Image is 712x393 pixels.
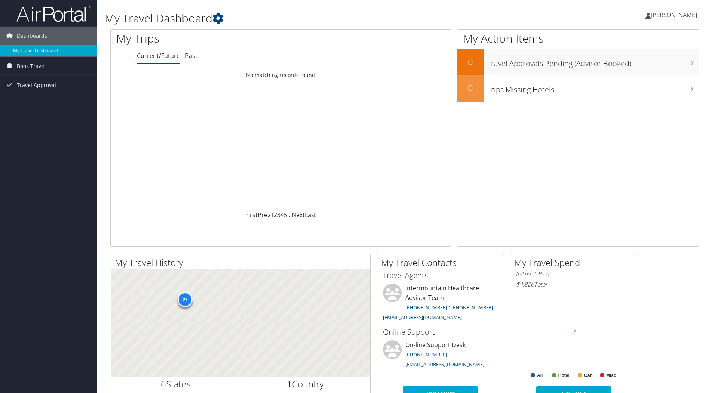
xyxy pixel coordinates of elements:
[514,256,637,269] h2: My Travel Spend
[405,351,447,358] a: [PHONE_NUMBER]
[651,11,697,19] span: [PERSON_NAME]
[584,373,592,378] text: Car
[379,340,502,371] li: On-line Support Desk
[383,314,462,321] a: [EMAIL_ADDRESS][DOMAIN_NAME]
[516,280,631,288] h6: Total
[270,211,274,219] a: 1
[405,304,493,311] a: [PHONE_NUMBER] / [PHONE_NUMBER]
[280,211,284,219] a: 4
[558,373,570,378] text: Hotel
[487,55,699,69] h3: Travel Approvals Pending (Advisor Booked)
[287,378,292,390] span: 1
[274,211,277,219] a: 2
[245,211,258,219] a: First
[105,10,504,26] h1: My Travel Dashboard
[287,211,292,219] span: …
[381,256,504,269] h2: My Travel Contacts
[116,31,304,46] h1: My Trips
[17,76,56,95] span: Travel Approval
[405,361,484,368] a: [EMAIL_ADDRESS][DOMAIN_NAME]
[185,52,197,60] a: Past
[137,52,180,60] a: Current/Future
[457,75,699,102] a: 0Trips Missing Hotels
[516,280,534,288] span: $4,826
[457,49,699,75] a: 0Travel Approvals Pending (Advisor Booked)
[457,55,484,68] h2: 0
[457,31,699,46] h1: My Action Items
[383,327,498,337] h3: Online Support
[115,256,370,269] h2: My Travel History
[117,378,235,390] h2: States
[17,27,47,45] span: Dashboards
[16,5,91,22] img: airportal-logo.png
[537,373,543,378] text: Air
[487,81,699,95] h3: Trips Missing Hotels
[305,211,316,219] a: Last
[457,81,484,94] h2: 0
[516,270,631,277] h6: [DATE] - [DATE]
[111,68,451,82] td: No matching records found
[17,57,46,75] span: Book Travel
[258,211,270,219] a: Prev
[379,284,502,324] li: Intermountain Healthcare Advisor Team
[606,373,616,378] text: Misc
[246,378,365,390] h2: Country
[177,292,192,307] div: 27
[284,211,287,219] a: 5
[383,270,498,281] h3: Travel Agents
[161,378,166,390] span: 6
[292,211,305,219] a: Next
[645,4,705,26] a: [PERSON_NAME]
[277,211,280,219] a: 3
